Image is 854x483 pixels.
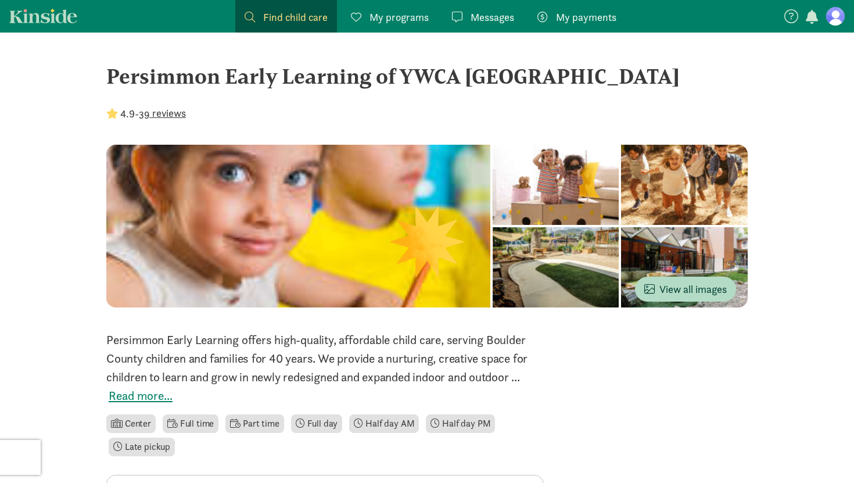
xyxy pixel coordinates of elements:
[635,277,736,302] button: View all images
[263,9,328,25] span: Find child care
[426,414,495,433] li: Half day PM
[471,9,514,25] span: Messages
[109,438,175,456] li: Late pickup
[369,9,429,25] span: My programs
[106,414,156,433] li: Center
[349,414,419,433] li: Half day AM
[9,9,77,23] a: Kinside
[106,60,748,92] div: Persimmon Early Learning of YWCA [GEOGRAPHIC_DATA]
[139,105,186,121] button: 39 reviews
[120,107,135,120] strong: 4.9
[109,387,173,405] button: Read more...
[106,106,186,121] div: -
[291,414,343,433] li: Full day
[163,414,218,433] li: Full time
[556,9,616,25] span: My payments
[106,331,544,387] div: Persimmon Early Learning offers high-quality, affordable child care, serving Boulder County child...
[225,414,284,433] li: Part time
[644,281,727,297] span: View all images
